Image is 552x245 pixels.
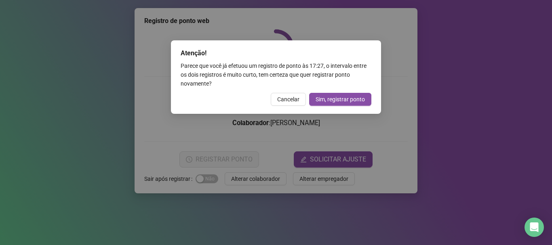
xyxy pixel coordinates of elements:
div: Atenção! [181,48,371,58]
span: Sim, registrar ponto [316,95,365,104]
button: Cancelar [271,93,306,106]
div: Open Intercom Messenger [525,218,544,237]
span: Cancelar [277,95,299,104]
div: Parece que você já efetuou um registro de ponto às 17:27 , o intervalo entre os dois registros é ... [181,61,371,88]
button: Sim, registrar ponto [309,93,371,106]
